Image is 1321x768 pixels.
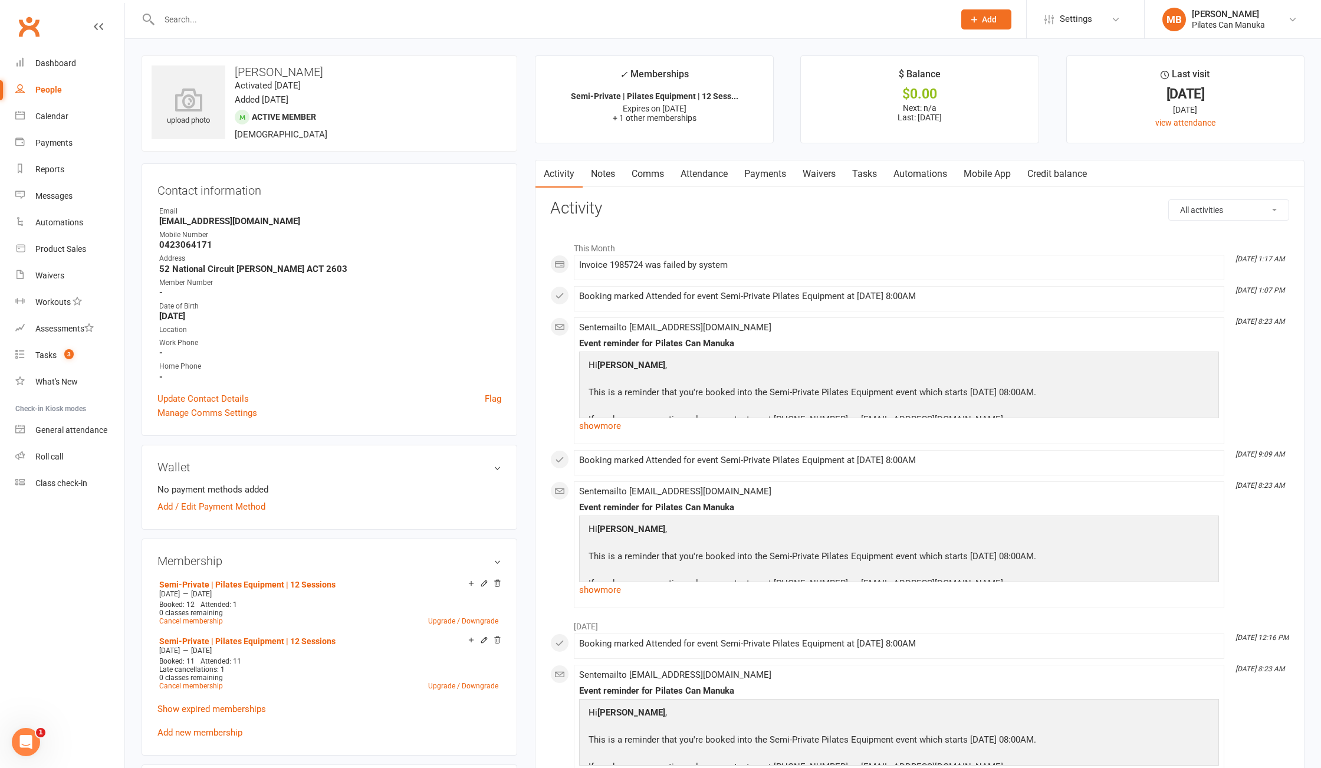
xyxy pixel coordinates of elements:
strong: 0423064171 [159,239,501,250]
a: Cancel membership [159,682,223,690]
iframe: Intercom live chat [12,728,40,756]
div: Assessments [35,324,94,333]
div: Home Phone [159,361,501,372]
span: Attended: 11 [201,657,241,665]
a: Update Contact Details [157,392,249,406]
h3: Wallet [157,461,501,474]
p: This is a reminder that you're booked into the Semi-Private Pilates Equipment event which starts ... [586,385,1039,402]
span: Sent email to [EMAIL_ADDRESS][DOMAIN_NAME] [579,669,771,680]
span: 0 classes remaining [159,609,223,617]
button: Add [961,9,1011,29]
div: Product Sales [35,244,86,254]
a: Class kiosk mode [15,470,124,497]
strong: [EMAIL_ADDRESS][DOMAIN_NAME] [159,216,501,227]
strong: [PERSON_NAME] [597,360,665,370]
p: Hi , [586,358,1039,375]
span: Add [982,15,997,24]
strong: [PERSON_NAME] [597,524,665,534]
div: Pilates Can Manuka [1192,19,1265,30]
strong: Semi-Private | Pilates Equipment | 12 Sess... [571,91,738,101]
li: No payment methods added [157,483,501,497]
a: Flag [485,392,501,406]
div: Class check-in [35,478,87,488]
div: $ Balance [899,67,941,88]
div: Memberships [620,67,689,88]
a: Dashboard [15,50,124,77]
span: 0 classes remaining [159,674,223,682]
strong: [PERSON_NAME] [597,707,665,718]
a: Semi-Private | Pilates Equipment | 12 Sessions [159,636,336,646]
div: Tasks [35,350,57,360]
span: [DATE] [159,590,180,598]
a: Upgrade / Downgrade [428,682,498,690]
h3: Contact information [157,179,501,197]
a: Semi-Private | Pilates Equipment | 12 Sessions [159,580,336,589]
a: Clubworx [14,12,44,41]
div: Reports [35,165,64,174]
h3: Activity [550,199,1289,218]
span: [DATE] [191,590,212,598]
span: Sent email to [EMAIL_ADDRESS][DOMAIN_NAME] [579,486,771,497]
div: $0.00 [811,88,1027,100]
div: MB [1162,8,1186,31]
a: Add new membership [157,727,242,738]
span: [DEMOGRAPHIC_DATA] [235,129,327,140]
div: Workouts [35,297,71,307]
a: Attendance [672,160,736,188]
div: Late cancellations: 1 [159,665,498,674]
span: 1 [36,728,45,737]
div: Calendar [35,111,68,121]
p: If you have any questions please contact us at [PHONE_NUMBER] or [EMAIL_ADDRESS][DOMAIN_NAME]. [586,576,1039,593]
div: — [156,589,501,599]
a: Tasks 3 [15,342,124,369]
a: show more [579,582,1219,598]
div: Automations [35,218,83,227]
input: Search... [156,11,946,28]
a: General attendance kiosk mode [15,417,124,444]
i: [DATE] 8:23 AM [1235,665,1284,673]
div: General attendance [35,425,107,435]
p: This is a reminder that you're booked into the Semi-Private Pilates Equipment event which starts ... [586,549,1039,566]
div: People [35,85,62,94]
span: Booked: 11 [159,657,195,665]
div: Payments [35,138,73,147]
i: [DATE] 9:09 AM [1235,450,1284,458]
p: Next: n/a Last: [DATE] [811,103,1027,122]
a: Assessments [15,316,124,342]
i: [DATE] 8:23 AM [1235,481,1284,490]
a: Roll call [15,444,124,470]
time: Added [DATE] [235,94,288,105]
div: [DATE] [1077,103,1293,116]
i: [DATE] 8:23 AM [1235,317,1284,326]
a: Upgrade / Downgrade [428,617,498,625]
div: Event reminder for Pilates Can Manuka [579,503,1219,513]
a: Manage Comms Settings [157,406,257,420]
div: Waivers [35,271,64,280]
a: People [15,77,124,103]
div: upload photo [152,88,225,127]
a: Add / Edit Payment Method [157,500,265,514]
strong: 52 National Circuit [PERSON_NAME] ACT 2603 [159,264,501,274]
li: [DATE] [550,614,1289,633]
h3: Membership [157,554,501,567]
a: Waivers [15,262,124,289]
p: If you have any questions please contact us at [PHONE_NUMBER] or [EMAIL_ADDRESS][DOMAIN_NAME]. [586,412,1039,429]
a: Mobile App [955,160,1019,188]
div: Work Phone [159,337,501,349]
a: Tasks [844,160,885,188]
div: [PERSON_NAME] [1192,9,1265,19]
a: Notes [583,160,623,188]
a: Waivers [794,160,844,188]
span: Settings [1060,6,1092,32]
div: Date of Birth [159,301,501,312]
span: 3 [64,349,74,359]
span: Expires on [DATE] [623,104,686,113]
p: This is a reminder that you're booked into the Semi-Private Pilates Equipment event which starts ... [586,733,1039,750]
div: What's New [35,377,78,386]
span: + 1 other memberships [613,113,696,123]
a: Show expired memberships [157,704,266,714]
div: Address [159,253,501,264]
a: Reports [15,156,124,183]
i: [DATE] 12:16 PM [1235,634,1289,642]
span: Attended: 1 [201,600,237,609]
